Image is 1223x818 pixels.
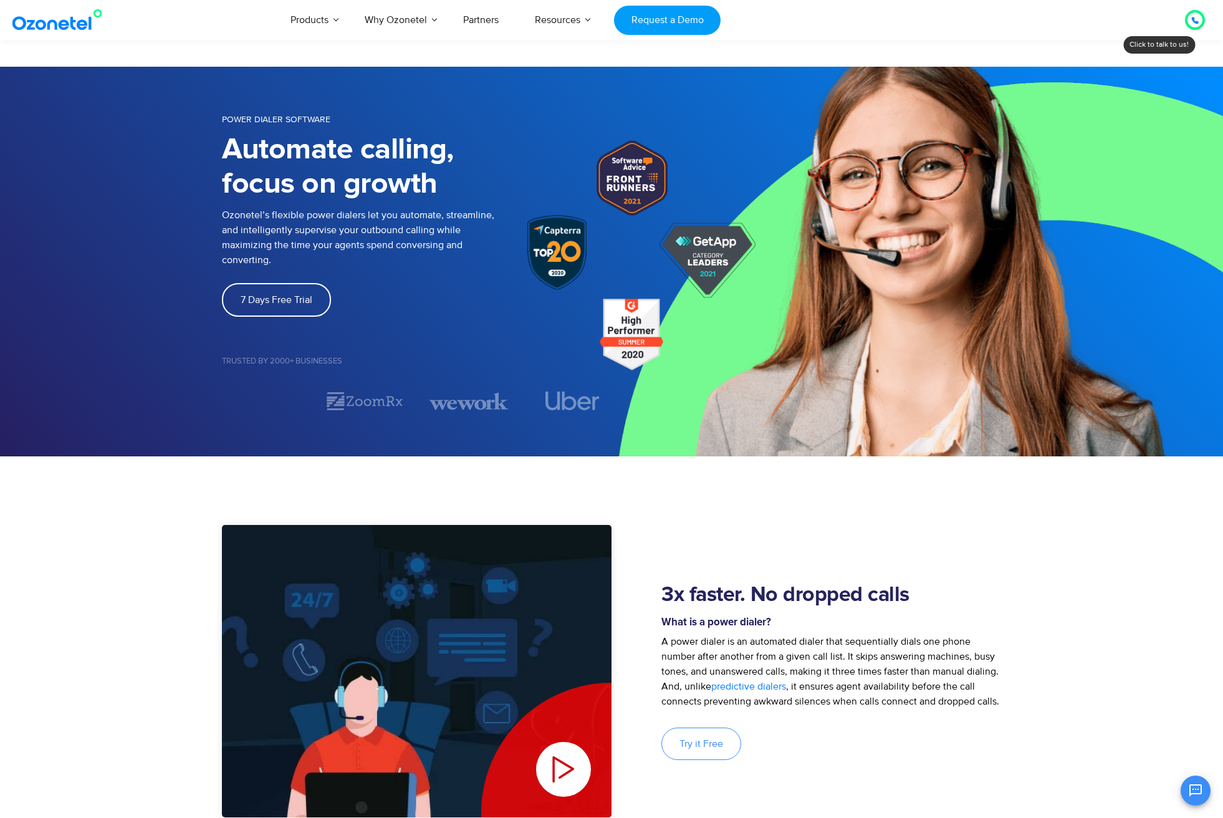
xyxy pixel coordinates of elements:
span: 7 Days Free Trial [241,295,312,305]
div: 3 / 7 [429,390,508,412]
a: Request a Demo [614,6,721,35]
div: 2 / 7 [325,390,404,412]
h1: Automate calling, focus on growth [222,133,495,201]
a: 7 Days Free Trial [222,283,331,317]
div: Play Video [481,683,611,817]
img: uber [545,392,599,410]
a: predictive dialers [711,679,786,694]
h5: Trusted by 2000+ Businesses [222,357,611,365]
span: Try it Free [679,739,723,749]
h6: What is a power dialer? [661,617,1001,628]
a: Try it Free [661,728,741,760]
button: Open chat [1181,776,1211,806]
h2: 3x faster. No dropped calls [661,583,1001,608]
span: A power dialer is an automated dialer that sequentially dials one phone number after another from... [661,635,999,708]
span: POWER DIALER SOFTWARE [222,114,330,125]
div: 4 / 7 [533,392,611,410]
div: 1 / 7 [222,393,300,408]
img: zoomrx [325,390,404,412]
p: Ozonetel’s flexible power dialers let you automate, streamline, and intelligently supervise your ... [222,208,502,267]
div: Image Carousel [222,390,611,412]
img: wework [429,390,508,412]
